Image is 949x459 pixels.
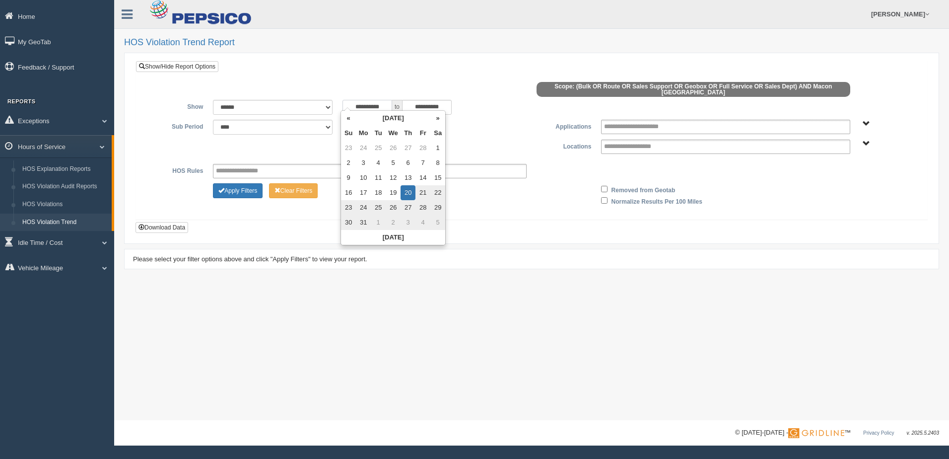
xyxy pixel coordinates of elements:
label: Show [143,100,208,112]
td: 27 [401,200,415,215]
td: 1 [371,215,386,230]
td: 27 [401,141,415,155]
td: 31 [356,215,371,230]
a: Privacy Policy [863,430,894,436]
td: 17 [356,185,371,200]
span: v. 2025.5.2403 [907,430,939,436]
label: HOS Rules [143,164,208,176]
label: Normalize Results Per 100 Miles [611,195,702,207]
span: Please select your filter options above and click "Apply Filters" to view your report. [133,255,367,263]
td: 5 [430,215,445,230]
th: Fr [415,126,430,141]
label: Removed from Geotab [611,183,676,195]
td: 30 [341,215,356,230]
th: We [386,126,401,141]
th: Mo [356,126,371,141]
a: HOS Violations [18,196,112,214]
td: 4 [415,215,430,230]
td: 28 [415,141,430,155]
td: 4 [371,155,386,170]
td: 25 [371,141,386,155]
label: Applications [532,120,596,132]
td: 3 [401,215,415,230]
button: Download Data [136,222,188,233]
td: 26 [386,200,401,215]
td: 19 [386,185,401,200]
th: « [341,111,356,126]
th: [DATE] [341,230,445,245]
td: 14 [415,170,430,185]
a: HOS Violation Audit Reports [18,178,112,196]
button: Change Filter Options [213,183,263,198]
td: 16 [341,185,356,200]
td: 6 [401,155,415,170]
td: 13 [401,170,415,185]
button: Change Filter Options [269,183,318,198]
td: 26 [386,141,401,155]
th: Tu [371,126,386,141]
td: 21 [415,185,430,200]
td: 8 [430,155,445,170]
td: 24 [356,200,371,215]
td: 18 [371,185,386,200]
th: » [430,111,445,126]
td: 12 [386,170,401,185]
td: 23 [341,200,356,215]
h2: HOS Violation Trend Report [124,38,939,48]
label: Locations [532,140,596,152]
img: Gridline [788,428,844,438]
td: 5 [386,155,401,170]
th: Sa [430,126,445,141]
td: 10 [356,170,371,185]
td: 11 [371,170,386,185]
a: HOS Explanation Reports [18,160,112,178]
td: 29 [430,200,445,215]
td: 9 [341,170,356,185]
a: Show/Hide Report Options [136,61,218,72]
td: 22 [430,185,445,200]
td: 1 [430,141,445,155]
td: 3 [356,155,371,170]
td: 25 [371,200,386,215]
td: 20 [401,185,415,200]
span: Scope: (Bulk OR Route OR Sales Support OR Geobox OR Full Service OR Sales Dept) AND Macon [GEOGRA... [537,82,850,97]
td: 28 [415,200,430,215]
td: 2 [341,155,356,170]
td: 7 [415,155,430,170]
div: © [DATE]-[DATE] - ™ [735,428,939,438]
a: HOS Violation Trend [18,214,112,231]
td: 23 [341,141,356,155]
th: Th [401,126,415,141]
td: 2 [386,215,401,230]
th: Su [341,126,356,141]
th: [DATE] [356,111,430,126]
td: 15 [430,170,445,185]
td: 24 [356,141,371,155]
span: to [392,100,402,115]
label: Sub Period [143,120,208,132]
